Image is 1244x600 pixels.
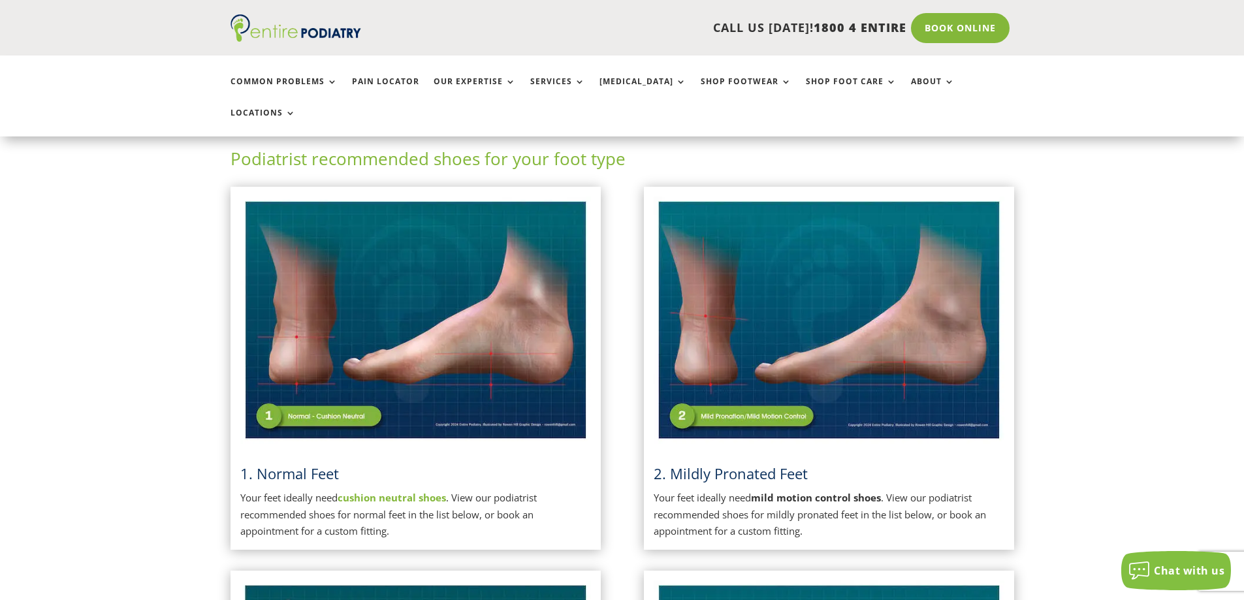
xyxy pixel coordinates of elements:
a: cushion neutral shoes [338,491,446,504]
a: 1. Normal Feet [240,464,339,483]
a: Shop Foot Care [806,77,897,105]
span: 2. Mildly Pronated Feet [654,464,808,483]
a: Services [530,77,585,105]
p: CALL US [DATE]! [411,20,906,37]
a: [MEDICAL_DATA] [599,77,686,105]
a: Pain Locator [352,77,419,105]
a: About [911,77,955,105]
a: Our Expertise [434,77,516,105]
a: Shop Footwear [701,77,791,105]
a: Book Online [911,13,1010,43]
img: Mildly Pronated Feet - View Podiatrist Recommended Mild Motion Control Shoes [654,197,1004,444]
a: Locations [231,108,296,136]
span: Chat with us [1154,563,1224,578]
p: Your feet ideally need . View our podiatrist recommended shoes for normal feet in the list below,... [240,490,591,540]
button: Chat with us [1121,551,1231,590]
a: Common Problems [231,77,338,105]
span: 1800 4 ENTIRE [814,20,906,35]
a: Entire Podiatry [231,31,361,44]
h2: Podiatrist recommended shoes for your foot type [231,147,1014,177]
img: logo (1) [231,14,361,42]
p: Your feet ideally need . View our podiatrist recommended shoes for mildly pronated feet in the li... [654,490,1004,540]
img: Normal Feet - View Podiatrist Recommended Cushion Neutral Shoes [240,197,591,444]
strong: mild motion control shoes [751,491,881,504]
